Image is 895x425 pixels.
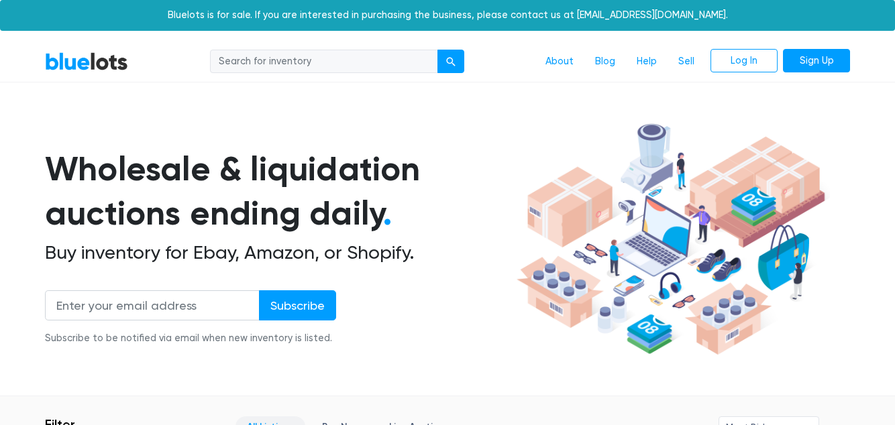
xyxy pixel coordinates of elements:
[584,49,626,74] a: Blog
[383,193,392,233] span: .
[512,117,830,361] img: hero-ee84e7d0318cb26816c560f6b4441b76977f77a177738b4e94f68c95b2b83dbb.png
[535,49,584,74] a: About
[259,290,336,320] input: Subscribe
[710,49,778,73] a: Log In
[45,290,260,320] input: Enter your email address
[210,50,438,74] input: Search for inventory
[783,49,850,73] a: Sign Up
[45,147,512,236] h1: Wholesale & liquidation auctions ending daily
[45,331,336,346] div: Subscribe to be notified via email when new inventory is listed.
[626,49,668,74] a: Help
[45,52,128,71] a: BlueLots
[668,49,705,74] a: Sell
[45,241,512,264] h2: Buy inventory for Ebay, Amazon, or Shopify.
